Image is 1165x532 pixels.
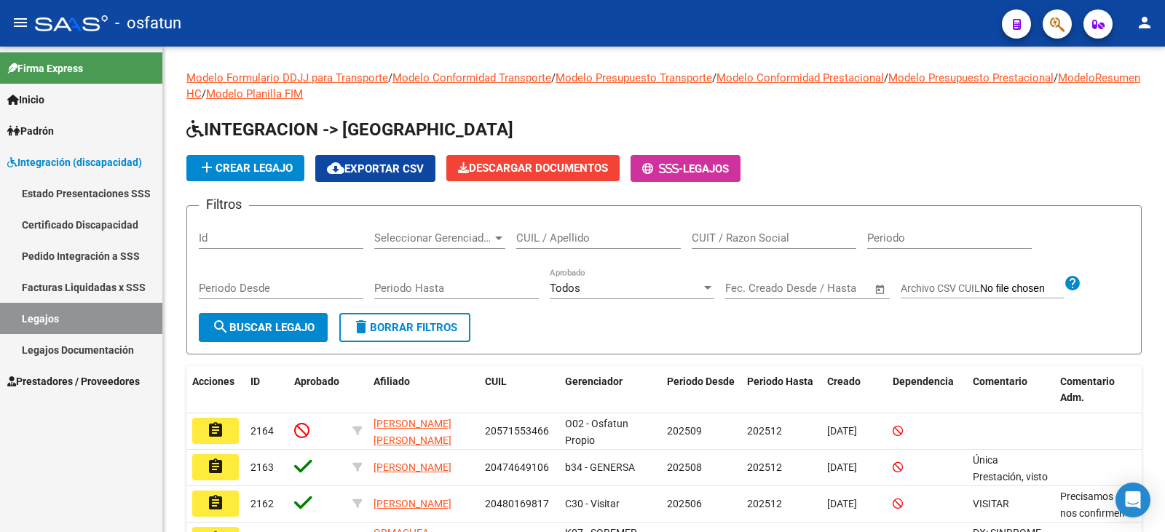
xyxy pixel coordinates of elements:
[980,282,1064,295] input: Archivo CSV CUIL
[327,162,424,175] span: Exportar CSV
[374,461,451,473] span: [PERSON_NAME]
[446,155,620,181] button: Descargar Documentos
[667,461,702,473] span: 202508
[827,461,857,473] span: [DATE]
[199,313,328,342] button: Buscar Legajo
[827,376,861,387] span: Creado
[559,366,661,414] datatable-header-cell: Gerenciador
[1060,376,1115,404] span: Comentario Adm.
[901,282,980,294] span: Archivo CSV CUIL
[683,162,729,175] span: Legajos
[192,376,234,387] span: Acciones
[872,281,889,298] button: Open calendar
[479,366,559,414] datatable-header-cell: CUIL
[198,162,293,175] span: Crear Legajo
[458,162,608,175] span: Descargar Documentos
[747,461,782,473] span: 202512
[565,418,628,446] span: O02 - Osfatun Propio
[485,461,549,473] span: 20474649106
[747,425,782,437] span: 202512
[485,498,549,509] span: 20480169817
[374,231,492,245] span: Seleccionar Gerenciador
[973,454,1051,515] span: Única Prestación, visto con Yani
[973,498,1009,509] span: VISITAR
[115,7,181,39] span: - osfatun
[747,376,813,387] span: Periodo Hasta
[485,425,549,437] span: 20571553466
[667,376,735,387] span: Periodo Desde
[186,71,388,84] a: Modelo Formulario DDJJ para Transporte
[250,376,260,387] span: ID
[392,71,551,84] a: Modelo Conformidad Transporte
[199,194,249,215] h3: Filtros
[186,366,245,414] datatable-header-cell: Acciones
[374,376,410,387] span: Afiliado
[207,494,224,512] mat-icon: assignment
[565,461,635,473] span: b34 - GENERSA
[1054,366,1142,414] datatable-header-cell: Comentario Adm.
[212,321,315,334] span: Buscar Legajo
[565,376,623,387] span: Gerenciador
[212,318,229,336] mat-icon: search
[352,318,370,336] mat-icon: delete
[368,366,479,414] datatable-header-cell: Afiliado
[556,71,712,84] a: Modelo Presupuesto Transporte
[741,366,821,414] datatable-header-cell: Periodo Hasta
[827,425,857,437] span: [DATE]
[327,159,344,177] mat-icon: cloud_download
[186,119,513,140] span: INTEGRACION -> [GEOGRAPHIC_DATA]
[352,321,457,334] span: Borrar Filtros
[12,14,29,31] mat-icon: menu
[207,421,224,439] mat-icon: assignment
[7,92,44,108] span: Inicio
[747,498,782,509] span: 202512
[315,155,435,182] button: Exportar CSV
[893,376,954,387] span: Dependencia
[565,498,620,509] span: C30 - Visitar
[888,71,1054,84] a: Modelo Presupuesto Prestacional
[374,418,451,446] span: [PERSON_NAME] [PERSON_NAME]
[374,498,451,509] span: [PERSON_NAME]
[725,282,784,295] input: Fecha inicio
[207,458,224,475] mat-icon: assignment
[716,71,884,84] a: Modelo Conformidad Prestacional
[642,162,683,175] span: -
[250,498,274,509] span: 2162
[198,159,216,176] mat-icon: add
[631,155,741,182] button: -Legajos
[667,425,702,437] span: 202509
[1136,14,1153,31] mat-icon: person
[1115,483,1150,517] div: Open Intercom Messenger
[294,376,339,387] span: Aprobado
[887,366,967,414] datatable-header-cell: Dependencia
[973,376,1027,387] span: Comentario
[827,498,857,509] span: [DATE]
[250,461,274,473] span: 2163
[7,154,142,170] span: Integración (discapacidad)
[186,155,304,181] button: Crear Legajo
[485,376,507,387] span: CUIL
[967,366,1054,414] datatable-header-cell: Comentario
[7,373,140,389] span: Prestadores / Proveedores
[550,282,580,295] span: Todos
[250,425,274,437] span: 2164
[7,60,83,76] span: Firma Express
[1064,274,1081,292] mat-icon: help
[288,366,347,414] datatable-header-cell: Aprobado
[797,282,868,295] input: Fecha fin
[206,87,303,100] a: Modelo Planilla FIM
[661,366,741,414] datatable-header-cell: Periodo Desde
[245,366,288,414] datatable-header-cell: ID
[667,498,702,509] span: 202506
[7,123,54,139] span: Padrón
[339,313,470,342] button: Borrar Filtros
[821,366,887,414] datatable-header-cell: Creado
